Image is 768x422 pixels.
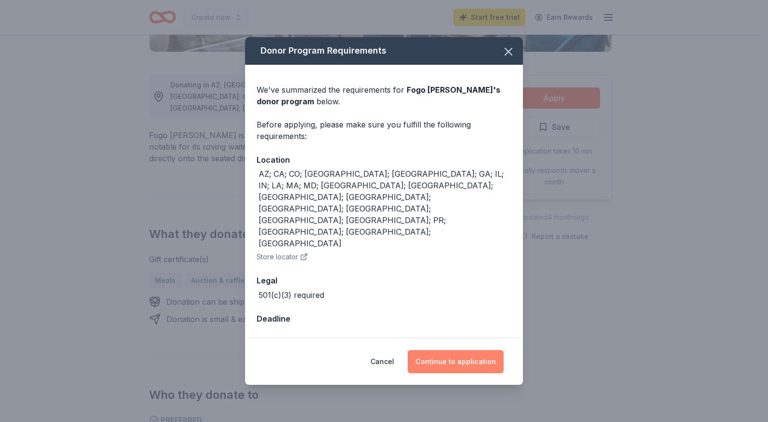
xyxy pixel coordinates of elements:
[259,168,511,249] div: AZ; CA; CO; [GEOGRAPHIC_DATA]; [GEOGRAPHIC_DATA]; GA; IL; IN; LA; MA; MD; [GEOGRAPHIC_DATA]; [GEO...
[257,274,511,287] div: Legal
[408,350,504,373] button: Continue to application
[257,251,308,263] button: Store locator
[257,119,511,142] div: Before applying, please make sure you fulfill the following requirements:
[245,37,523,65] div: Donor Program Requirements
[257,312,511,325] div: Deadline
[257,84,511,107] div: We've summarized the requirements for below.
[257,154,511,166] div: Location
[259,289,324,301] div: 501(c)(3) required
[370,350,394,373] button: Cancel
